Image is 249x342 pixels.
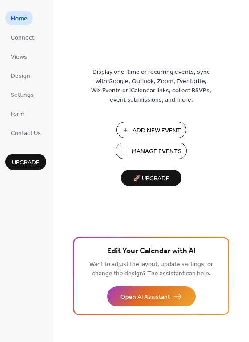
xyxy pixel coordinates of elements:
[91,68,211,105] span: Display one-time or recurring events, sync with Google, Outlook, Zoom, Eventbrite, Wix Events or ...
[5,68,36,83] a: Design
[132,147,181,156] span: Manage Events
[11,110,24,119] span: Form
[11,33,34,43] span: Connect
[11,52,27,62] span: Views
[11,14,28,24] span: Home
[89,258,213,280] span: Want to adjust the layout, update settings, or change the design? The assistant can help.
[5,125,46,140] a: Contact Us
[12,158,40,167] span: Upgrade
[11,129,41,138] span: Contact Us
[107,286,196,306] button: Open AI Assistant
[133,126,181,135] span: Add New Event
[11,72,30,81] span: Design
[11,91,34,100] span: Settings
[116,143,187,159] button: Manage Events
[107,245,196,258] span: Edit Your Calendar with AI
[126,173,176,185] span: 🚀 Upgrade
[5,154,46,170] button: Upgrade
[116,122,186,138] button: Add New Event
[5,49,32,64] a: Views
[5,87,39,102] a: Settings
[5,106,30,121] a: Form
[5,11,33,25] a: Home
[5,30,40,44] a: Connect
[120,293,170,302] span: Open AI Assistant
[121,170,181,186] button: 🚀 Upgrade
